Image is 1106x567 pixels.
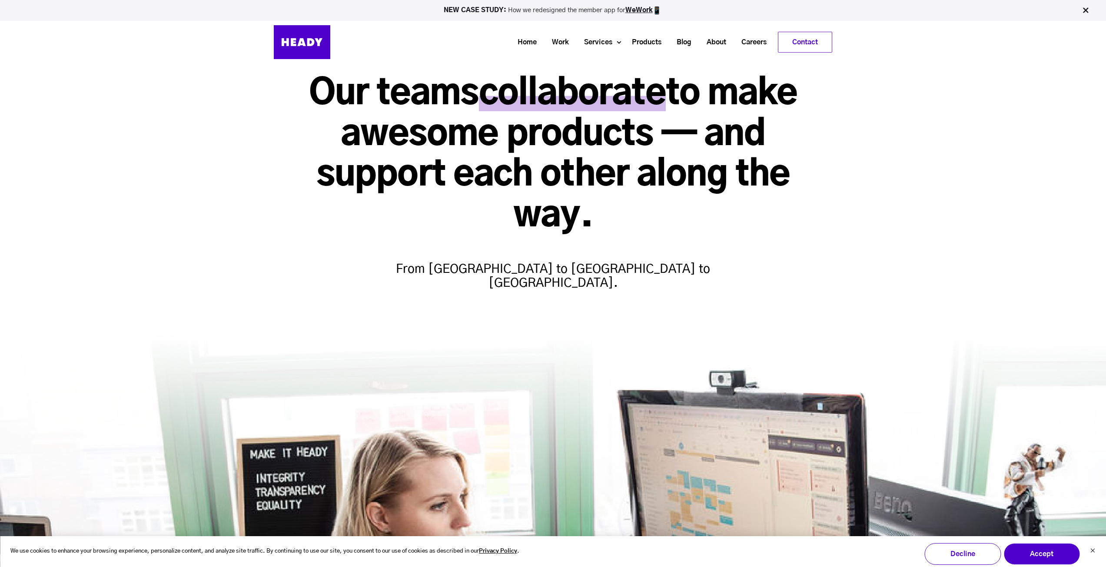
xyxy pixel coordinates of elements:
[541,34,573,50] a: Work
[479,547,517,557] a: Privacy Policy
[4,6,1102,15] p: How we redesigned the member app for
[778,32,832,52] a: Contact
[274,74,832,236] h1: Our teams to make awesome products — and support each other along the way.
[274,25,330,59] img: Heady_Logo_Web-01 (1)
[479,76,666,111] span: collaborate
[507,34,541,50] a: Home
[625,7,653,13] a: WeWork
[384,245,723,290] h4: From [GEOGRAPHIC_DATA] to [GEOGRAPHIC_DATA] to [GEOGRAPHIC_DATA].
[696,34,731,50] a: About
[666,34,696,50] a: Blog
[621,34,666,50] a: Products
[1090,547,1095,556] button: Dismiss cookie banner
[10,547,519,557] p: We use cookies to enhance your browsing experience, personalize content, and analyze site traffic...
[731,34,771,50] a: Careers
[573,34,617,50] a: Services
[339,32,832,53] div: Navigation Menu
[924,543,1001,565] button: Decline
[444,7,508,13] strong: NEW CASE STUDY:
[653,6,661,15] img: app emoji
[1081,6,1090,15] img: Close Bar
[1003,543,1080,565] button: Accept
